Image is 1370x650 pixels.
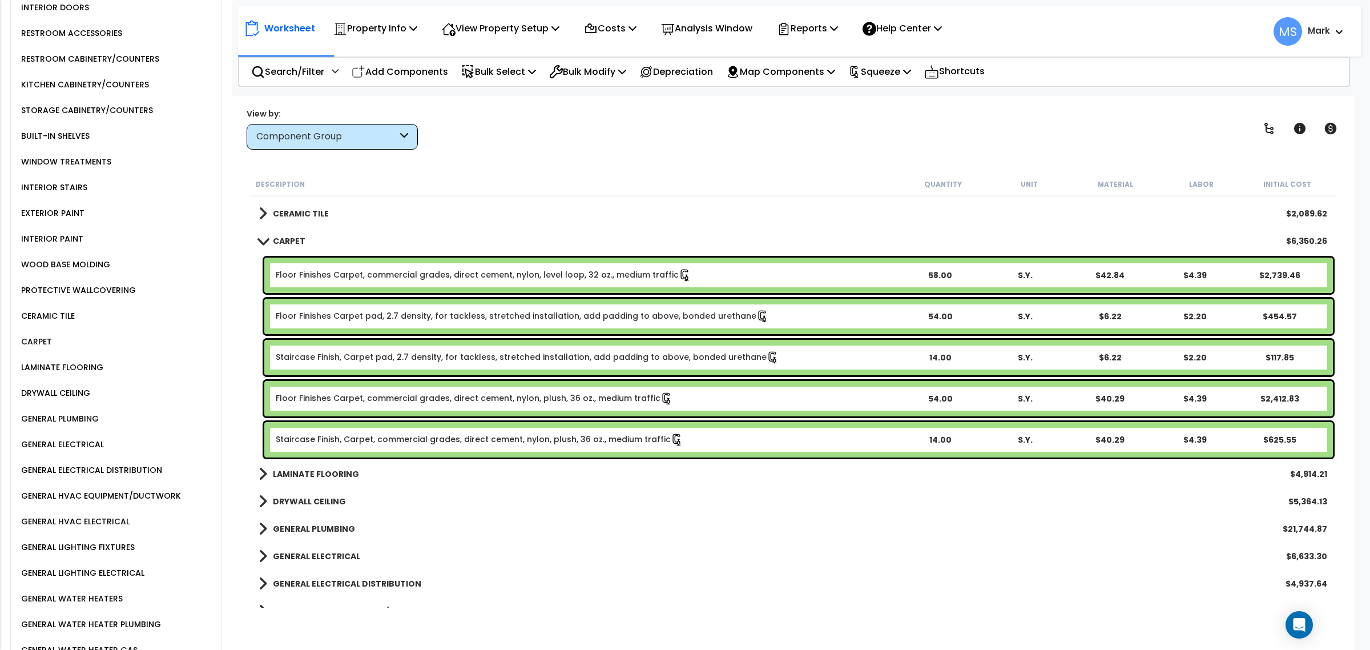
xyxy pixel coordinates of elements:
[984,352,1067,363] div: S.Y.
[273,605,439,617] b: GENERAL HVAC EQUIPMENT/DUCTWORK
[898,393,982,404] div: 54.00
[18,1,89,14] div: INTERIOR DOORS
[273,468,359,480] b: LAMINATE FLOORING
[18,592,123,605] div: GENERAL WATER HEATERS
[18,566,144,580] div: GENERAL LIGHTING ELECTRICAL
[276,269,691,282] a: Individual Item
[1098,180,1133,189] small: Material
[1238,434,1321,446] div: $625.55
[18,463,162,477] div: GENERAL ELECTRICAL DISTRIBUTION
[863,21,942,36] p: Help Center
[18,540,135,554] div: GENERAL LIGHTING FIXTURES
[549,64,626,79] p: Bulk Modify
[1263,180,1311,189] small: Initial Cost
[345,58,454,85] div: Add Components
[1286,551,1327,562] div: $6,633.30
[1153,393,1237,404] div: $4.39
[18,78,149,91] div: KITCHEN CABINETRY/COUNTERS
[256,130,397,143] div: Component Group
[256,180,305,189] small: Description
[18,489,181,503] div: GENERAL HVAC EQUIPMENT/DUCTWORK
[276,392,673,405] a: Individual Item
[18,155,111,168] div: WINDOW TREATMENTS
[1290,468,1327,480] div: $4,914.21
[918,58,991,86] div: Shortcuts
[352,64,448,79] p: Add Components
[1153,434,1237,446] div: $4.39
[18,26,122,40] div: RESTROOM ACCESSORIES
[1288,496,1327,507] div: $5,364.13
[1286,578,1327,589] div: $4,937.64
[848,64,911,79] p: Squeeze
[333,21,417,36] p: Property Info
[461,64,536,79] p: Bulk Select
[584,21,636,36] p: Costs
[1287,605,1327,617] div: $11,442.18
[247,108,418,119] div: View by:
[1238,352,1321,363] div: $117.85
[1238,311,1321,322] div: $454.57
[1308,25,1330,37] b: Mark
[18,515,130,528] div: GENERAL HVAC ELECTRICAL
[18,52,159,66] div: RESTROOM CABINETRY/COUNTERS
[726,64,835,79] p: Map Components
[442,21,559,36] p: View Property Setup
[276,351,779,364] a: Individual Item
[18,360,103,374] div: LAMINATE FLOORING
[18,180,87,194] div: INTERIOR STAIRS
[18,103,153,117] div: STORAGE CABINETRY/COUNTERS
[273,551,360,562] b: GENERAL ELECTRICAL
[984,393,1067,404] div: S.Y.
[273,578,421,589] b: GENERAL ELECTRICAL DISTRIBUTION
[1068,434,1152,446] div: $40.29
[1068,311,1152,322] div: $6.22
[276,310,769,323] a: Individual Item
[984,311,1067,322] div: S.Y.
[18,232,83,246] div: INTERIOR PAINT
[898,352,982,363] div: 14.00
[924,180,962,189] small: Quantity
[1283,523,1327,535] div: $21,744.87
[777,21,838,36] p: Reports
[18,283,136,297] div: PROTECTIVE WALLCOVERING
[1189,180,1214,189] small: Labor
[276,434,683,446] a: Individual Item
[273,496,346,507] b: DRYWALL CEILING
[1153,270,1237,281] div: $4.39
[1068,270,1152,281] div: $42.84
[898,311,982,322] div: 54.00
[1286,235,1327,247] div: $6,350.26
[273,235,305,247] b: CARPET
[984,434,1067,446] div: S.Y.
[18,309,75,323] div: CERAMIC TILE
[1274,17,1302,46] span: MS
[1068,352,1152,363] div: $6.22
[924,63,985,80] p: Shortcuts
[1286,208,1327,219] div: $2,089.62
[273,208,329,219] b: CERAMIC TILE
[18,129,90,143] div: BUILT-IN SHELVES
[633,58,719,85] div: Depreciation
[18,386,90,400] div: DRYWALL CEILING
[18,258,110,271] div: WOOD BASE MOLDING
[1153,311,1237,322] div: $2.20
[1286,611,1313,639] div: Open Intercom Messenger
[18,438,104,451] div: GENERAL ELECTRICAL
[898,434,982,446] div: 14.00
[18,335,52,348] div: CARPET
[251,64,324,79] p: Search/Filter
[1068,393,1152,404] div: $40.29
[1153,352,1237,363] div: $2.20
[1238,270,1321,281] div: $2,739.46
[18,617,161,631] div: GENERAL WATER HEATER PLUMBING
[898,270,982,281] div: 58.00
[273,523,355,535] b: GENERAL PLUMBING
[18,206,84,220] div: EXTERIOR PAINT
[18,412,99,426] div: GENERAL PLUMBING
[984,270,1067,281] div: S.Y.
[264,21,315,36] p: Worksheet
[661,21,752,36] p: Analysis Window
[639,64,713,79] p: Depreciation
[1021,180,1038,189] small: Unit
[1238,393,1321,404] div: $2,412.83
